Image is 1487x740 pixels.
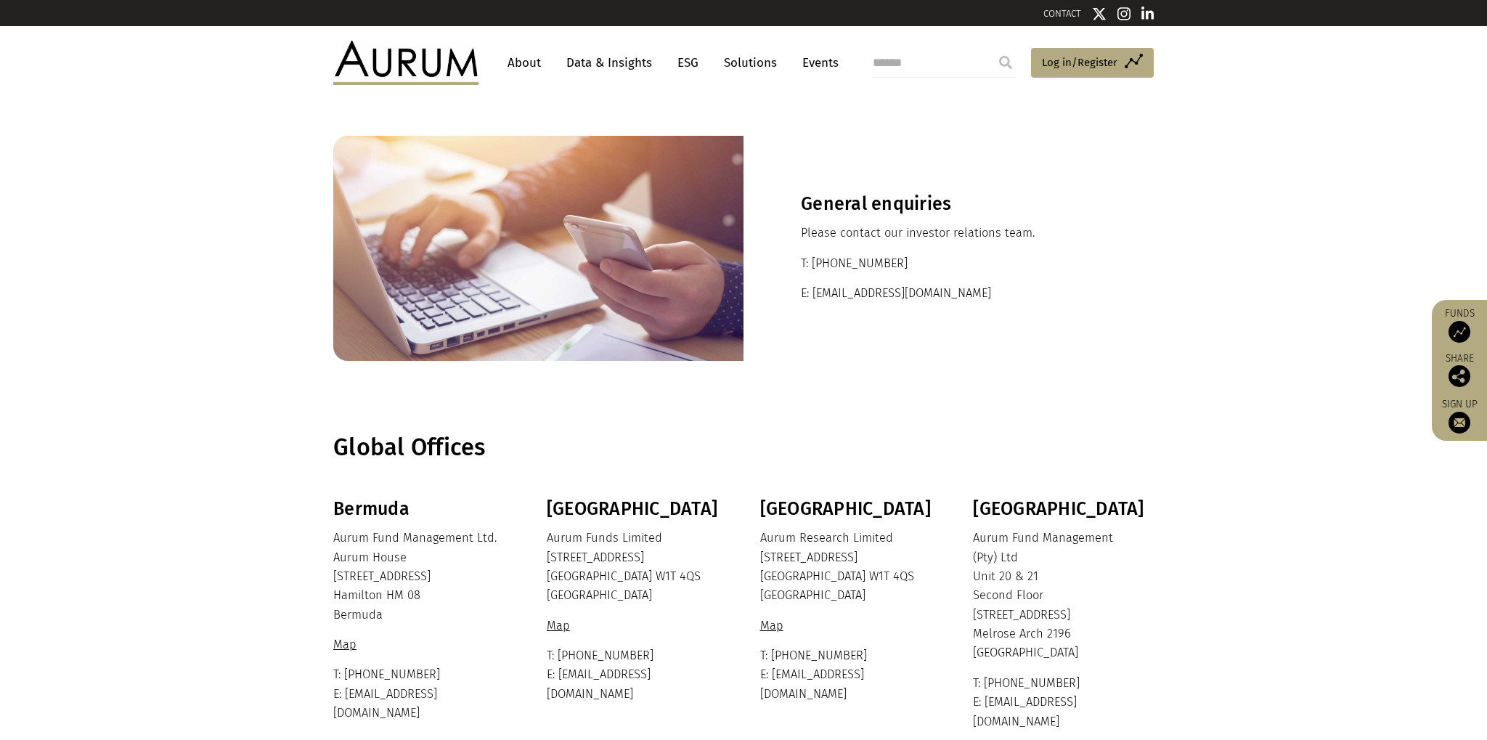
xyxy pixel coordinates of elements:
p: T: [PHONE_NUMBER] E: [EMAIL_ADDRESS][DOMAIN_NAME] [333,665,510,723]
h3: General enquiries [801,193,1096,215]
a: CONTACT [1043,8,1081,19]
span: Log in/Register [1042,54,1117,71]
p: Aurum Fund Management Ltd. Aurum House [STREET_ADDRESS] Hamilton HM 08 Bermuda [333,529,510,625]
p: Aurum Research Limited [STREET_ADDRESS] [GEOGRAPHIC_DATA] W1T 4QS [GEOGRAPHIC_DATA] [760,529,937,606]
a: Map [333,638,360,651]
p: T: [PHONE_NUMBER] E: [EMAIL_ADDRESS][DOMAIN_NAME] [760,646,937,704]
p: Please contact our investor relations team. [801,224,1096,243]
a: Events [795,49,839,76]
a: Solutions [717,49,784,76]
a: Log in/Register [1031,48,1154,78]
a: Map [547,619,574,633]
a: ESG [670,49,706,76]
img: Twitter icon [1092,7,1107,21]
img: Access Funds [1449,321,1470,343]
a: Sign up [1439,398,1480,434]
img: Linkedin icon [1141,7,1154,21]
img: Sign up to our newsletter [1449,412,1470,434]
p: T: [PHONE_NUMBER] E: [EMAIL_ADDRESS][DOMAIN_NAME] [973,674,1150,731]
a: Map [760,619,787,633]
img: Aurum [333,41,478,84]
a: Funds [1439,307,1480,343]
p: T: [PHONE_NUMBER] [801,254,1096,273]
h3: Bermuda [333,498,510,520]
p: Aurum Fund Management (Pty) Ltd Unit 20 & 21 Second Floor [STREET_ADDRESS] Melrose Arch 2196 [GEO... [973,529,1150,663]
input: Submit [991,48,1020,77]
a: About [500,49,548,76]
h3: [GEOGRAPHIC_DATA] [760,498,937,520]
div: Share [1439,354,1480,387]
p: T: [PHONE_NUMBER] E: [EMAIL_ADDRESS][DOMAIN_NAME] [547,646,724,704]
p: Aurum Funds Limited [STREET_ADDRESS] [GEOGRAPHIC_DATA] W1T 4QS [GEOGRAPHIC_DATA] [547,529,724,606]
img: Instagram icon [1117,7,1130,21]
h1: Global Offices [333,434,1150,462]
p: E: [EMAIL_ADDRESS][DOMAIN_NAME] [801,284,1096,303]
h3: [GEOGRAPHIC_DATA] [547,498,724,520]
a: Data & Insights [559,49,659,76]
h3: [GEOGRAPHIC_DATA] [973,498,1150,520]
img: Share this post [1449,365,1470,387]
